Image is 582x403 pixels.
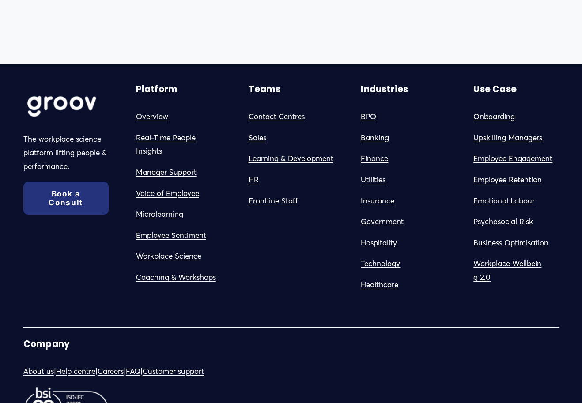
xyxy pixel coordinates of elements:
a: Finance [361,152,388,166]
strong: Industries [361,83,408,95]
a: FAQ [126,365,140,378]
a: Careers [98,365,124,378]
a: Learning & Development [249,152,333,166]
a: Book a Consult [23,182,109,215]
a: BPO [361,110,376,124]
a: HR [249,173,259,187]
a: Real-Time People Insights [136,131,221,158]
a: Healthcare [361,278,398,292]
a: Business Optimisation [473,236,548,250]
a: About us [23,365,54,378]
a: g 2.0 [473,271,491,284]
p: | | | | [23,365,289,378]
a: Customer support [143,365,204,378]
a: Contact Centres [249,110,305,124]
a: Manager Support [136,166,197,179]
a: Employee Retention [473,173,542,187]
a: Voice of Employee [136,187,199,200]
a: Hospitality [361,236,397,250]
a: Insurance [361,194,394,208]
a: Emotional Labour [473,194,535,208]
a: Microlearning [136,207,183,221]
a: Workplace Wellbein [473,257,541,271]
a: Government [361,215,404,229]
strong: Company [23,338,70,350]
a: Onboarding [473,110,515,124]
a: Workplace Science [136,249,201,263]
p: The workplace science platform lifting people & performance. [23,132,109,173]
a: Sales [249,131,266,145]
a: Technology [361,257,400,271]
a: Employee Engagement [473,152,552,166]
strong: Use Case [473,83,517,95]
a: Help centre [56,365,95,378]
a: Frontline Staff [249,194,298,208]
a: Employee Sentiment [136,229,206,242]
a: Psychosocial Risk [473,215,533,229]
a: Upskilling Managers [473,131,542,145]
strong: Platform [136,83,178,95]
a: Utilities [361,173,385,187]
strong: Teams [249,83,281,95]
a: Coaching & Workshops [136,271,216,284]
a: Banking [361,131,389,145]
